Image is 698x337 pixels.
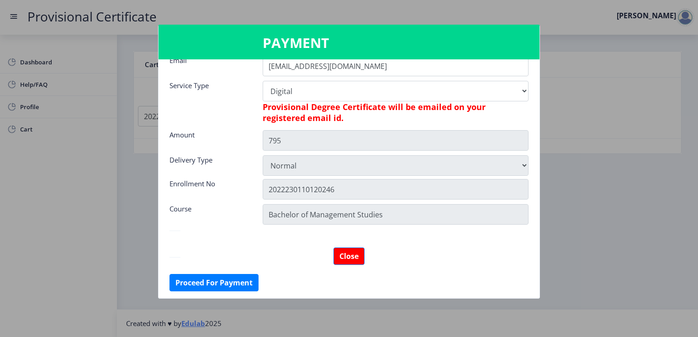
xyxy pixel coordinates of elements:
input: Zipcode [263,204,529,225]
input: Zipcode [263,179,529,200]
div: Amount [163,130,256,148]
button: Close [333,247,365,265]
div: Enrollment No [163,179,256,197]
div: Email [163,56,256,74]
h6: Provisional Degree Certificate will be emailed on your registered email id. [263,101,529,123]
div: Delivery Type [163,155,256,174]
h3: PAYMENT [263,34,435,52]
button: Proceed For Payment [169,274,259,291]
input: Email [263,56,529,76]
div: Course [163,204,256,222]
input: Amount [263,130,529,151]
div: Service Type [163,81,256,125]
